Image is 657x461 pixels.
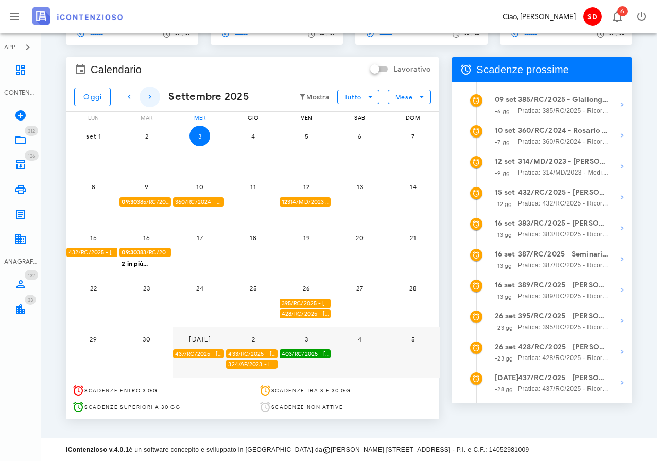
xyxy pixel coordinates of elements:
[495,188,515,197] strong: 15 set
[612,280,632,300] button: Mostra dettagli
[518,322,610,332] span: Pratica: 395/RC/2025 - Ricorso contro Agenzia Delle Entrate Riscossione, Comune di [GEOGRAPHIC_DA...
[173,349,224,359] div: 437/RC/2025 - [PERSON_NAME] - Inviare Ricorso
[612,187,632,208] button: Mostra dettagli
[320,30,335,38] span: -- : --
[495,108,510,115] small: -6 gg
[83,93,102,101] span: Oggi
[219,26,253,41] a: ------
[333,112,386,124] div: sab
[495,157,515,166] strong: 12 set
[476,61,569,78] span: Scadenze prossime
[495,281,515,289] strong: 16 set
[28,297,33,303] span: 33
[136,126,157,146] button: 2
[495,312,516,320] strong: 26 set
[296,335,317,343] span: 3
[83,329,103,349] button: 29
[350,177,370,197] button: 13
[243,183,264,191] span: 11
[119,258,173,267] div: 2 in più...
[403,227,423,248] button: 21
[495,293,512,300] small: -13 gg
[83,126,103,146] button: set 1
[280,349,331,359] div: 403/RC/2025 - [PERSON_NAME] - Invio Memorie per Udienza
[403,177,423,197] button: 14
[364,26,397,41] a: ------
[66,446,129,453] strong: iContenzioso v.4.0.1
[122,248,170,258] span: 383/RC/2025 - [PERSON_NAME]si in [GEOGRAPHIC_DATA]
[495,200,512,208] small: -12 gg
[189,227,210,248] button: 17
[296,227,317,248] button: 19
[25,270,38,280] span: Distintivo
[518,187,610,198] strong: 432/RC/2025 - [PERSON_NAME] - Inviare Ricorso
[296,132,317,140] span: 5
[464,30,479,38] span: -- : --
[83,234,103,242] span: 15
[518,311,610,322] strong: 395/RC/2025 - [PERSON_NAME] - Invio Memorie per Udienza
[189,177,210,197] button: 10
[495,169,510,177] small: -9 gg
[243,335,264,343] span: 2
[518,280,610,291] strong: 389/RC/2025 - [PERSON_NAME]si in Udienza
[119,112,173,124] div: mar
[280,309,331,319] div: 428/RC/2025 - [PERSON_NAME] - Invio Memorie per Udienza
[243,177,264,197] button: 11
[66,248,117,258] div: 432/RC/2025 - [PERSON_NAME] - Inviare Ricorso
[403,126,423,146] button: 7
[495,95,516,104] strong: 09 set
[83,278,103,299] button: 22
[189,234,210,242] span: 17
[583,7,602,26] span: SD
[503,11,576,22] div: Ciao, [PERSON_NAME]
[518,156,610,167] strong: 314/MD/2023 - [PERSON_NAME]si in Udienza
[243,278,264,299] button: 25
[243,132,264,140] span: 4
[495,373,518,382] strong: [DATE]
[4,88,37,97] div: CONTENZIOSO
[296,329,317,349] button: 3
[518,167,610,178] span: Pratica: 314/MD/2023 - Mediazione / Reclamo contro REGIONE SICILIA ASS ECONOMICO TASSE AUTO, Agen...
[280,299,331,309] div: 395/RC/2025 - [PERSON_NAME] - Invio Memorie per Udienza
[136,234,157,242] span: 16
[386,112,440,124] div: dom
[495,139,510,146] small: -7 gg
[83,132,103,140] span: set 1
[226,349,277,359] div: 433/RC/2025 - [PERSON_NAME] - Inviare Ricorso
[66,112,120,124] div: lun
[394,64,431,75] label: Lavorativo
[350,335,370,343] span: 4
[219,29,249,38] span: ------
[403,335,423,343] span: 5
[518,218,610,229] strong: 383/RC/2025 - [PERSON_NAME]si in [GEOGRAPHIC_DATA]
[83,284,103,292] span: 22
[612,372,632,393] button: Mostra dettagli
[28,152,36,159] span: 126
[226,112,280,124] div: gio
[74,88,111,106] button: Oggi
[495,231,512,238] small: -13 gg
[508,29,538,38] span: ------
[612,156,632,177] button: Mostra dettagli
[350,126,370,146] button: 6
[136,335,157,343] span: 30
[612,218,632,238] button: Mostra dettagli
[495,324,513,331] small: -23 gg
[395,93,413,101] span: Mese
[403,234,423,242] span: 21
[25,295,36,305] span: Distintivo
[518,136,610,147] span: Pratica: 360/RC/2024 - Ricorso contro Agenzia Delle Entrate [PERSON_NAME][GEOGRAPHIC_DATA], Agenz...
[296,177,317,197] button: 12
[612,249,632,269] button: Mostra dettagli
[518,353,610,363] span: Pratica: 428/RC/2025 - Ricorso contro Agenzia Entrate Riscossione, Comune Di Ispica (Udienza)
[296,284,317,292] span: 26
[495,250,515,259] strong: 16 set
[189,329,210,349] button: [DATE]
[4,257,37,266] div: ANAGRAFICA
[518,342,610,353] strong: 428/RC/2025 - [PERSON_NAME] - Invio Memorie per Udienza
[580,4,604,29] button: SD
[243,329,264,349] button: 2
[617,6,628,16] span: Distintivo
[83,177,103,197] button: 8
[350,132,370,140] span: 6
